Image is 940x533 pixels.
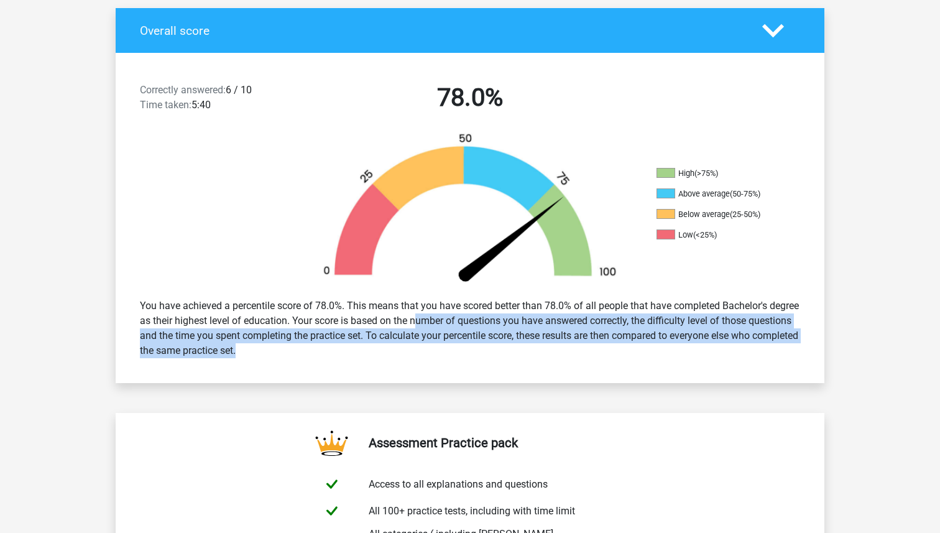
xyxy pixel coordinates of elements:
h4: Overall score [140,24,744,38]
span: Time taken: [140,99,191,111]
div: (25-50%) [730,210,760,219]
div: You have achieved a percentile score of 78.0%. This means that you have scored better than 78.0% ... [131,294,809,363]
li: Below average [657,209,781,220]
li: High [657,168,781,179]
div: 6 / 10 5:40 [131,83,300,118]
li: Above average [657,188,781,200]
div: (50-75%) [730,189,760,198]
div: (>75%) [694,169,718,178]
li: Low [657,229,781,241]
img: 78.1f539fb9fc92.png [302,132,638,289]
h2: 78.0% [310,83,630,113]
span: Correctly answered: [140,84,226,96]
div: (<25%) [693,230,717,239]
